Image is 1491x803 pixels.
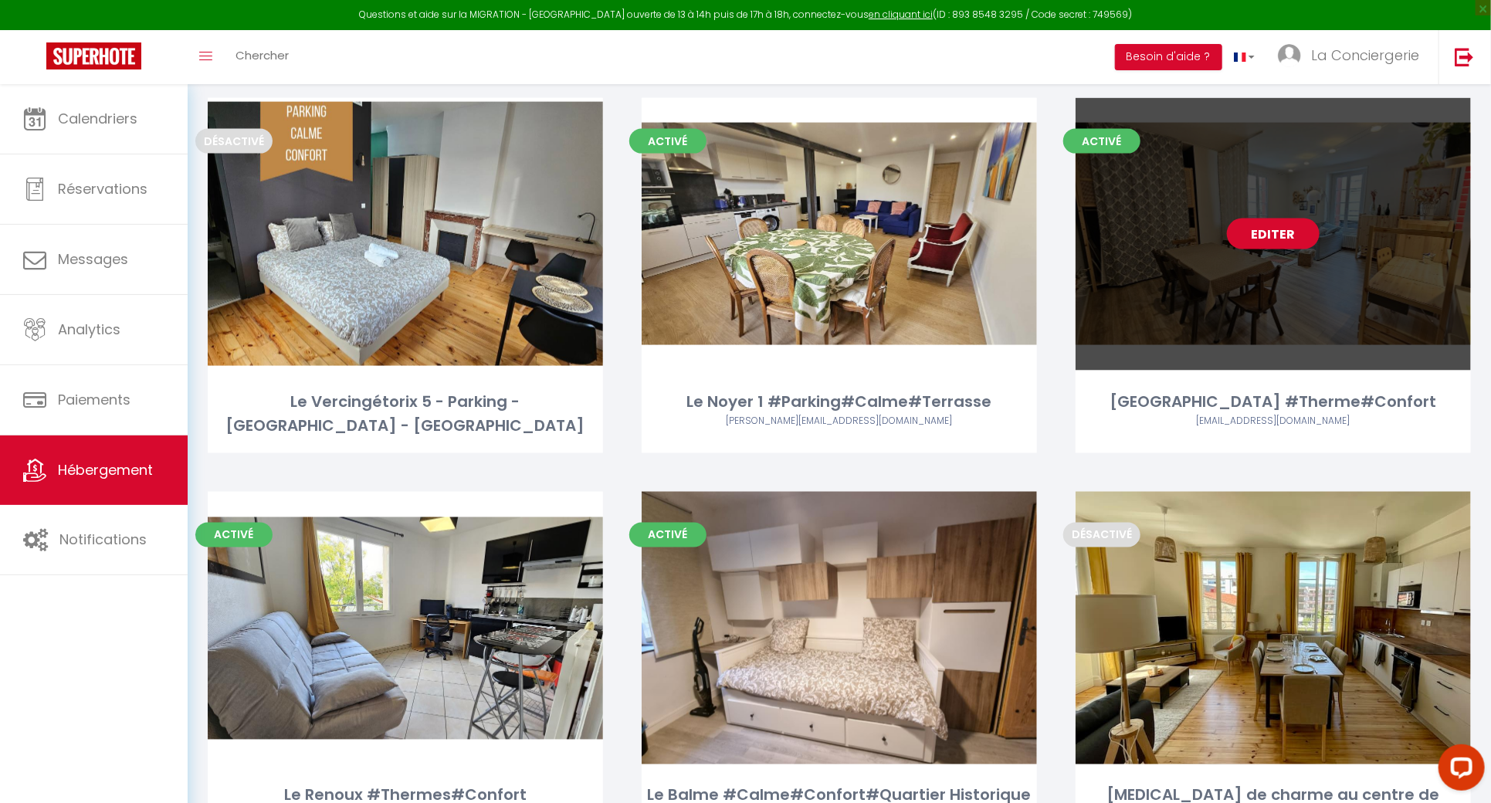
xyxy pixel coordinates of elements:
[793,613,886,644] a: Editer
[46,42,141,69] img: Super Booking
[224,30,300,84] a: Chercher
[359,219,452,249] a: Editer
[1266,30,1438,84] a: ... La Conciergerie
[629,523,707,547] span: Activé
[236,47,289,63] span: Chercher
[1426,738,1491,803] iframe: LiveChat chat widget
[642,414,1037,429] div: Airbnb
[642,390,1037,414] div: Le Noyer 1 #Parking#Calme#Terrasse
[1227,613,1320,644] a: Editer
[59,530,147,549] span: Notifications
[58,460,153,479] span: Hébergement
[58,179,147,198] span: Réservations
[869,8,933,21] a: en cliquant ici
[793,219,886,249] a: Editer
[1076,414,1471,429] div: Airbnb
[58,390,130,409] span: Paiements
[1115,44,1222,70] button: Besoin d'aide ?
[58,249,128,269] span: Messages
[1076,390,1471,414] div: [GEOGRAPHIC_DATA] #Therme#Confort
[58,320,120,339] span: Analytics
[359,613,452,644] a: Editer
[1311,46,1419,65] span: La Conciergerie
[195,523,273,547] span: Activé
[195,129,273,154] span: Désactivé
[208,390,603,439] div: Le Vercingétorix 5 - Parking - [GEOGRAPHIC_DATA] - [GEOGRAPHIC_DATA]
[1455,47,1474,66] img: logout
[58,109,137,128] span: Calendriers
[1063,129,1140,154] span: Activé
[1227,219,1320,249] a: Editer
[629,129,707,154] span: Activé
[1278,44,1301,67] img: ...
[1063,523,1140,547] span: Désactivé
